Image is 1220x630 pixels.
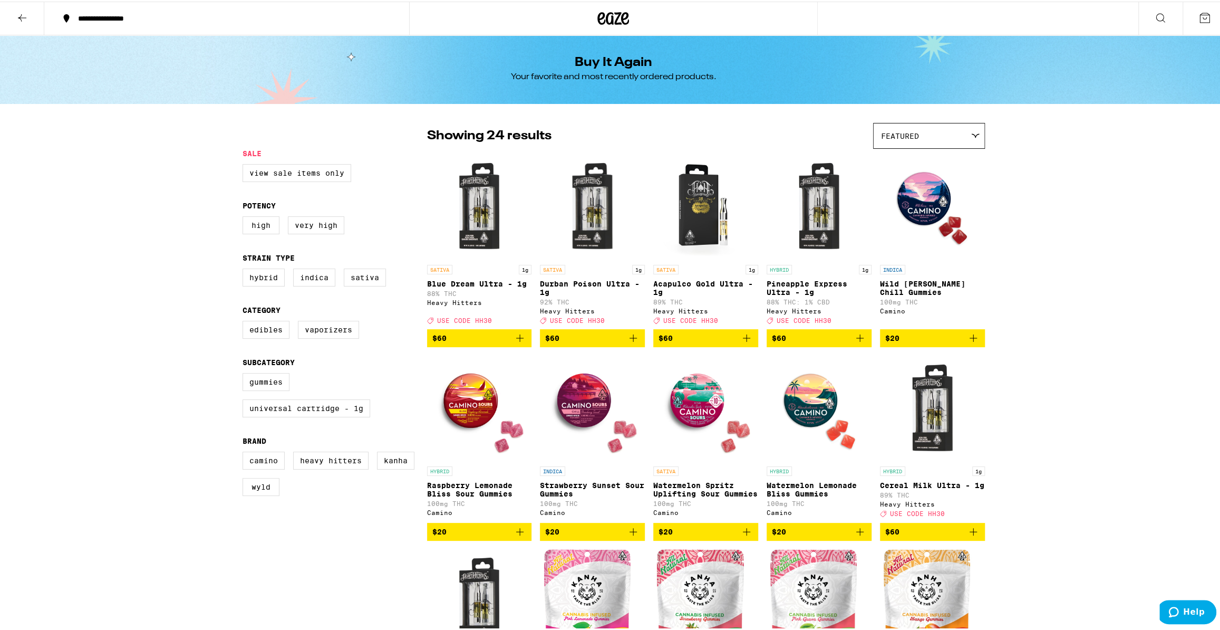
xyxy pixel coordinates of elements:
[427,126,551,144] p: Showing 24 results
[880,480,985,488] p: Cereal Milk Ultra - 1g
[1159,598,1216,625] iframe: Opens a widget where you can find more information
[653,480,758,497] p: Watermelon Spritz Uplifting Sour Gummies
[880,499,985,506] div: Heavy Hitters
[243,200,276,208] legend: Potency
[663,316,718,322] span: USE CODE HH30
[653,152,758,258] img: Heavy Hitters - Acapulco Gold Ultra - 1g
[767,465,792,474] p: HYBRID
[859,263,872,273] p: 1g
[653,306,758,313] div: Heavy Hitters
[653,328,758,346] button: Add to bag
[767,152,872,328] a: Open page for Pineapple Express Ultra - 1g from Heavy Hitters
[885,526,899,534] span: $60
[653,354,758,460] img: Camino - Watermelon Spritz Uplifting Sour Gummies
[777,316,831,322] span: USE CODE HH30
[540,278,645,295] p: Durban Poison Ultra - 1g
[288,215,344,233] label: Very High
[519,263,531,273] p: 1g
[880,354,985,521] a: Open page for Cereal Milk Ultra - 1g from Heavy Hitters
[427,298,532,304] div: Heavy Hitters
[540,508,645,514] div: Camino
[293,267,335,285] label: Indica
[653,499,758,505] p: 100mg THC
[880,521,985,539] button: Add to bag
[653,263,679,273] p: SATIVA
[540,152,645,328] a: Open page for Durban Poison Ultra - 1g from Heavy Hitters
[243,371,289,389] label: Gummies
[880,306,985,313] div: Camino
[767,278,872,295] p: Pineapple Express Ultra - 1g
[767,480,872,497] p: Watermelon Lemonade Bliss Gummies
[243,398,370,416] label: Universal Cartridge - 1g
[767,152,872,258] img: Heavy Hitters - Pineapple Express Ultra - 1g
[575,55,652,68] h1: Buy It Again
[427,499,532,505] p: 100mg THC
[745,263,758,273] p: 1g
[437,316,492,322] span: USE CODE HH30
[880,465,905,474] p: HYBRID
[243,304,280,313] legend: Category
[653,354,758,521] a: Open page for Watermelon Spritz Uplifting Sour Gummies from Camino
[344,267,386,285] label: Sativa
[545,526,559,534] span: $20
[243,450,285,468] label: Camino
[772,332,786,341] span: $60
[432,332,447,341] span: $60
[427,328,532,346] button: Add to bag
[540,354,645,521] a: Open page for Strawberry Sunset Sour Gummies from Camino
[659,332,673,341] span: $60
[243,163,351,180] label: View Sale Items Only
[767,354,872,521] a: Open page for Watermelon Lemonade Bliss Gummies from Camino
[767,328,872,346] button: Add to bag
[881,130,919,139] span: Featured
[653,297,758,304] p: 89% THC
[243,319,289,337] label: Edibles
[880,297,985,304] p: 100mg THC
[427,354,532,521] a: Open page for Raspberry Lemonade Bliss Sour Gummies from Camino
[767,263,792,273] p: HYBRID
[767,306,872,313] div: Heavy Hitters
[880,152,985,258] img: Camino - Wild Berry Chill Gummies
[540,465,565,474] p: INDICA
[540,354,645,460] img: Camino - Strawberry Sunset Sour Gummies
[767,354,872,460] img: Camino - Watermelon Lemonade Bliss Gummies
[540,521,645,539] button: Add to bag
[653,278,758,295] p: Acapulco Gold Ultra - 1g
[767,499,872,505] p: 100mg THC
[545,332,559,341] span: $60
[427,289,532,295] p: 88% THC
[653,465,679,474] p: SATIVA
[540,152,645,258] img: Heavy Hitters - Durban Poison Ultra - 1g
[427,263,452,273] p: SATIVA
[243,435,266,444] legend: Brand
[540,480,645,497] p: Strawberry Sunset Sour Gummies
[298,319,359,337] label: Vaporizers
[653,521,758,539] button: Add to bag
[540,328,645,346] button: Add to bag
[653,508,758,514] div: Camino
[427,480,532,497] p: Raspberry Lemonade Bliss Sour Gummies
[243,148,262,156] legend: Sale
[880,328,985,346] button: Add to bag
[880,354,985,460] img: Heavy Hitters - Cereal Milk Ultra - 1g
[767,508,872,514] div: Camino
[540,306,645,313] div: Heavy Hitters
[377,450,414,468] label: Kanha
[880,152,985,328] a: Open page for Wild Berry Chill Gummies from Camino
[540,297,645,304] p: 92% THC
[427,152,532,328] a: Open page for Blue Dream Ultra - 1g from Heavy Hitters
[632,263,645,273] p: 1g
[293,450,369,468] label: Heavy Hitters
[243,476,279,494] label: WYLD
[540,263,565,273] p: SATIVA
[880,490,985,497] p: 89% THC
[511,70,716,81] div: Your favorite and most recently ordered products.
[540,499,645,505] p: 100mg THC
[243,215,279,233] label: High
[659,526,673,534] span: $20
[427,278,532,287] p: Blue Dream Ultra - 1g
[427,152,532,258] img: Heavy Hitters - Blue Dream Ultra - 1g
[885,332,899,341] span: $20
[972,465,985,474] p: 1g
